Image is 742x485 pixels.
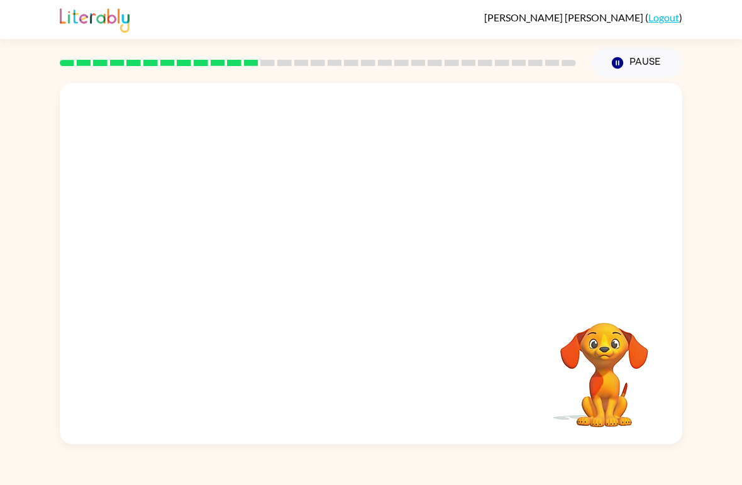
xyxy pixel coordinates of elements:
img: Literably [60,5,130,33]
a: Logout [648,11,679,23]
div: ( ) [484,11,682,23]
button: Pause [591,48,682,77]
span: [PERSON_NAME] [PERSON_NAME] [484,11,645,23]
video: Your browser must support playing .mp4 files to use Literably. Please try using another browser. [541,303,667,429]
